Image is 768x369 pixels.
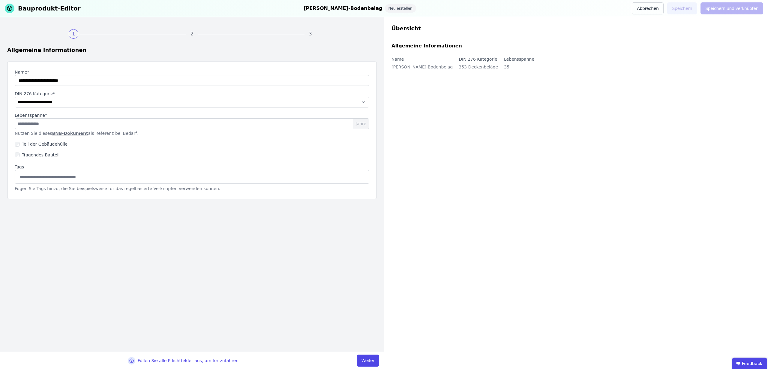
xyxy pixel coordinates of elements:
[504,57,534,62] label: Lebensspanne
[15,112,47,118] label: Lebensspanne*
[306,29,315,39] div: 3
[700,2,763,14] button: Speichern und verknüpfen
[391,42,462,50] div: Allgemeine Informationen
[15,186,369,192] div: Fügen Sie Tags hinzu, die Sie beispielsweise für das regelbasierte Verknüpfen verwenden können.
[15,164,369,170] label: Tags
[632,2,664,14] button: Abbrechen
[19,152,59,158] label: Tragendes Bauteil
[15,69,369,75] label: Name*
[138,358,238,364] div: Füllen Sie alle Pflichtfelder aus, um fortzufahren
[667,2,697,14] button: Speichern
[353,119,369,129] span: Jahre
[391,57,404,62] label: Name
[504,63,534,75] div: 35
[69,29,78,39] div: 1
[18,4,81,13] div: Bauprodukt-Editor
[459,63,498,75] div: 353 Deckenbeläge
[357,355,379,367] button: Weiter
[52,131,88,136] a: BNB-Dokument
[391,24,761,33] div: Übersicht
[385,4,416,13] div: Neu erstellen
[459,57,497,62] label: DIN 276 Kategorie
[15,130,369,136] p: Nutzen Sie dieses als Referenz bei Bedarf.
[187,29,197,39] div: 2
[15,91,369,97] label: audits.requiredField
[304,4,382,13] div: [PERSON_NAME]-Bodenbelag
[391,63,453,75] div: [PERSON_NAME]-Bodenbelag
[19,141,67,147] label: Teil der Gebäudehülle
[7,46,377,54] div: Allgemeine Informationen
